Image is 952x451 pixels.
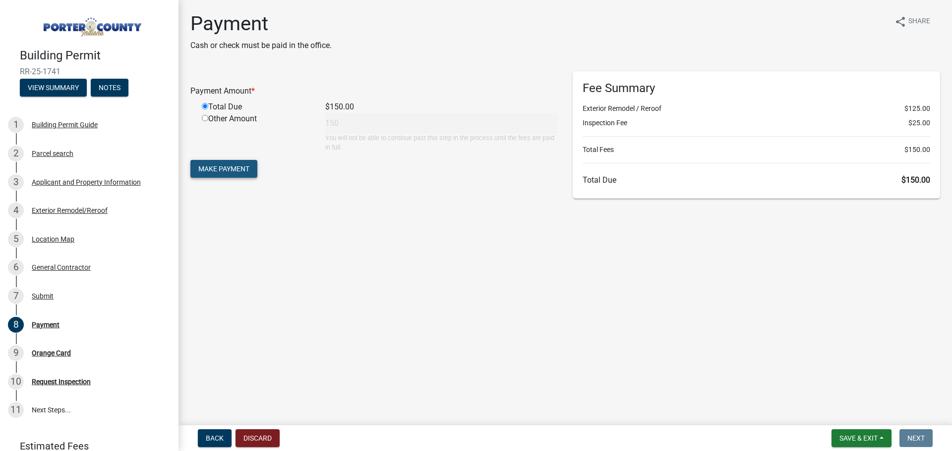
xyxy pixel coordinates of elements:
[887,12,938,31] button: shareShare
[91,79,128,97] button: Notes
[32,264,91,271] div: General Contractor
[8,374,24,390] div: 10
[8,231,24,247] div: 5
[190,160,257,178] button: Make Payment
[583,145,930,155] li: Total Fees
[20,49,171,63] h4: Building Permit
[190,12,332,36] h1: Payment
[8,317,24,333] div: 8
[20,10,163,38] img: Porter County, Indiana
[8,288,24,304] div: 7
[832,429,892,447] button: Save & Exit
[32,350,71,356] div: Orange Card
[901,175,930,185] span: $150.00
[32,293,54,300] div: Submit
[583,175,930,185] h6: Total Due
[904,103,930,114] span: $125.00
[907,434,925,442] span: Next
[8,146,24,161] div: 2
[32,378,91,385] div: Request Inspection
[32,321,59,328] div: Payment
[839,434,878,442] span: Save & Exit
[236,429,280,447] button: Discard
[8,202,24,218] div: 4
[32,150,73,157] div: Parcel search
[32,121,98,128] div: Building Permit Guide
[190,40,332,51] p: Cash or check must be paid in the office.
[194,101,318,113] div: Total Due
[8,259,24,275] div: 6
[183,85,565,97] div: Payment Amount
[198,165,249,173] span: Make Payment
[904,145,930,155] span: $150.00
[8,174,24,190] div: 3
[20,84,87,92] wm-modal-confirm: Summary
[583,81,930,96] h6: Fee Summary
[908,118,930,128] span: $25.00
[91,84,128,92] wm-modal-confirm: Notes
[583,118,930,128] li: Inspection Fee
[8,117,24,133] div: 1
[20,79,87,97] button: View Summary
[20,67,159,76] span: RR-25-1741
[583,103,930,114] li: Exterior Remodel / Reroof
[8,345,24,361] div: 9
[899,429,933,447] button: Next
[32,207,108,214] div: Exterior Remodel/Reroof
[198,429,232,447] button: Back
[32,236,74,243] div: Location Map
[32,179,141,186] div: Applicant and Property Information
[894,16,906,28] i: share
[908,16,930,28] span: Share
[8,402,24,418] div: 11
[194,113,318,152] div: Other Amount
[318,101,565,113] div: $150.00
[206,434,224,442] span: Back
